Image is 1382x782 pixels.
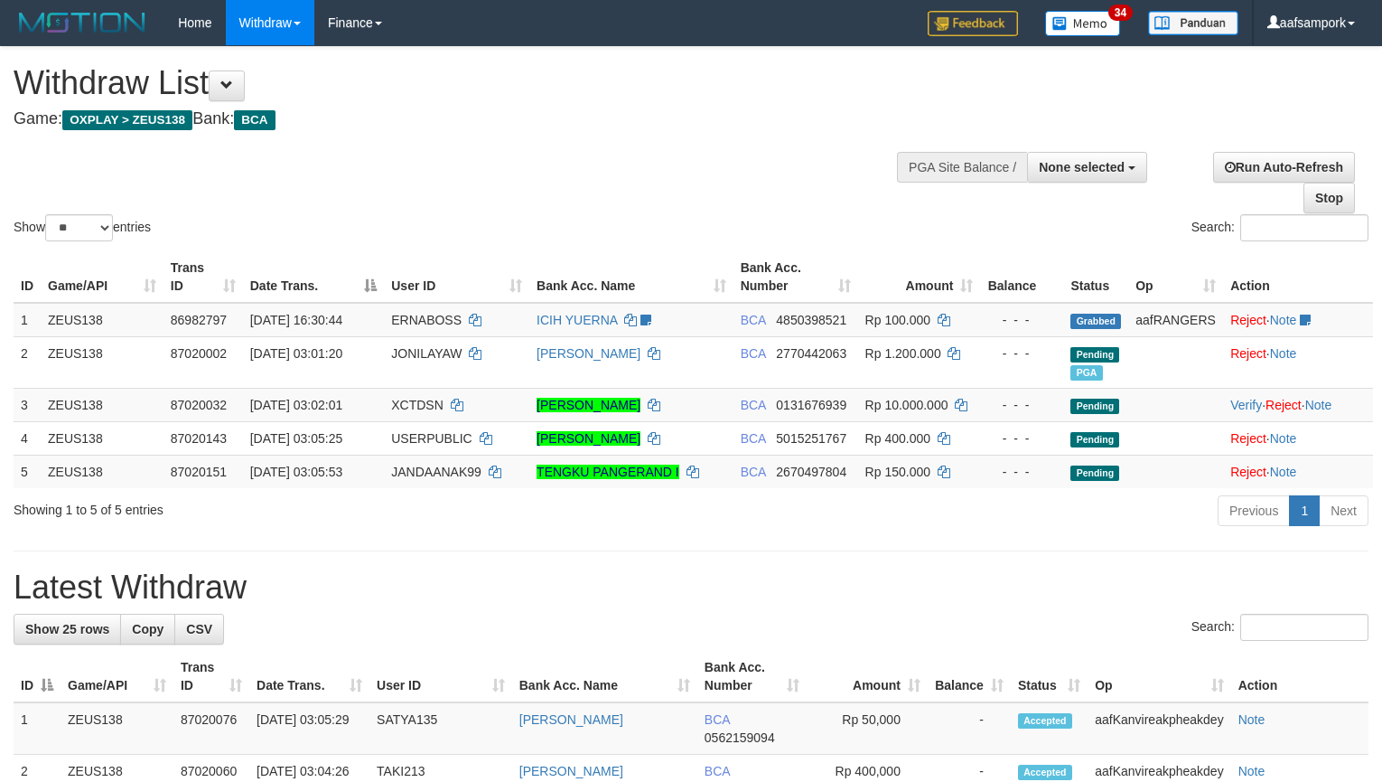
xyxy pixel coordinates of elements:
a: Note [1238,712,1265,727]
a: TENGKU PANGERAND I [537,465,679,479]
td: Rp 50,000 [807,702,928,755]
button: None selected [1027,152,1147,183]
span: XCTDSN [391,398,444,412]
th: Action [1231,651,1368,702]
th: Op: activate to sort column ascending [1128,251,1223,303]
span: Rp 400.000 [865,431,930,446]
a: 1 [1289,495,1320,526]
td: · [1223,336,1373,388]
span: USERPUBLIC [391,431,472,446]
td: - [928,702,1011,755]
span: [DATE] 03:05:53 [250,465,342,479]
a: Reject [1230,431,1266,446]
img: Button%20Memo.svg [1045,11,1121,36]
a: [PERSON_NAME] [519,712,623,727]
span: Pending [1070,432,1119,448]
a: ICIH YUERNA [537,313,617,327]
span: [DATE] 03:02:01 [250,398,342,412]
span: [DATE] 16:30:44 [250,313,342,327]
label: Search: [1191,214,1368,241]
a: Note [1270,346,1297,361]
th: Amount: activate to sort column ascending [807,651,928,702]
th: Op: activate to sort column ascending [1088,651,1230,702]
td: ZEUS138 [41,421,163,455]
a: Next [1319,495,1368,526]
a: Verify [1230,398,1262,412]
td: ZEUS138 [41,336,163,388]
span: Copy 0562159094 to clipboard [705,730,775,745]
a: [PERSON_NAME] [537,346,640,361]
span: Accepted [1018,765,1072,780]
td: 4 [14,421,41,455]
span: Pending [1070,399,1119,414]
th: Bank Acc. Name: activate to sort column ascending [529,251,733,303]
span: Copy 4850398521 to clipboard [776,313,846,327]
th: Trans ID: activate to sort column ascending [173,651,249,702]
span: BCA [234,110,275,130]
span: Pending [1070,466,1119,481]
a: Reject [1230,465,1266,479]
span: [DATE] 03:05:25 [250,431,342,446]
img: MOTION_logo.png [14,9,151,36]
span: Pending [1070,347,1119,363]
div: - - - [987,344,1056,363]
span: Rp 100.000 [865,313,930,327]
a: [PERSON_NAME] [537,431,640,446]
h1: Withdraw List [14,65,903,101]
div: - - - [987,311,1056,329]
a: [PERSON_NAME] [537,398,640,412]
span: Accepted [1018,713,1072,729]
span: BCA [741,313,766,327]
th: Action [1223,251,1373,303]
span: Rp 150.000 [865,465,930,479]
span: Grabbed [1070,314,1121,329]
a: Note [1238,764,1265,778]
span: 87020143 [171,431,227,446]
input: Search: [1240,214,1368,241]
span: Rp 10.000.000 [865,398,948,412]
td: 3 [14,388,41,421]
a: [PERSON_NAME] [519,764,623,778]
td: ZEUS138 [41,388,163,421]
div: - - - [987,463,1056,481]
a: Previous [1218,495,1290,526]
a: CSV [174,614,224,645]
th: Status: activate to sort column ascending [1011,651,1088,702]
img: Feedback.jpg [928,11,1018,36]
span: Copy 2770442063 to clipboard [776,346,846,361]
td: 1 [14,702,61,755]
span: Rp 1.200.000 [865,346,941,361]
td: ZEUS138 [41,455,163,488]
th: Amount: activate to sort column ascending [858,251,981,303]
th: Game/API: activate to sort column ascending [41,251,163,303]
td: aafRANGERS [1128,303,1223,337]
div: - - - [987,396,1056,414]
label: Show entries [14,214,151,241]
td: · [1223,303,1373,337]
div: Showing 1 to 5 of 5 entries [14,494,563,519]
input: Search: [1240,614,1368,641]
span: BCA [741,346,766,361]
td: 1 [14,303,41,337]
span: 87020002 [171,346,227,361]
td: [DATE] 03:05:29 [249,702,369,755]
th: Game/API: activate to sort column ascending [61,651,173,702]
span: BCA [741,465,766,479]
a: Note [1270,431,1297,446]
img: panduan.png [1148,11,1238,35]
th: Date Trans.: activate to sort column descending [243,251,385,303]
a: Reject [1230,313,1266,327]
span: 86982797 [171,313,227,327]
a: Reject [1230,346,1266,361]
a: Run Auto-Refresh [1213,152,1355,183]
span: Show 25 rows [25,622,109,636]
span: BCA [741,431,766,446]
a: Note [1270,313,1297,327]
span: Marked by aafpengsreynich [1070,365,1102,381]
a: Note [1305,398,1332,412]
th: ID: activate to sort column descending [14,651,61,702]
span: [DATE] 03:01:20 [250,346,342,361]
a: Show 25 rows [14,614,121,645]
th: Bank Acc. Number: activate to sort column ascending [733,251,858,303]
span: JANDAANAK99 [391,465,481,479]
